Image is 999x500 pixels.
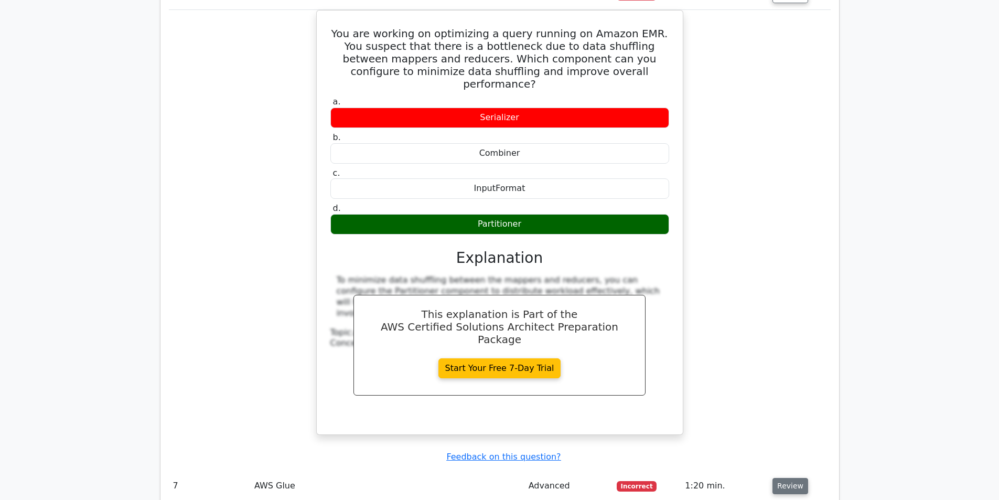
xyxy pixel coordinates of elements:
[333,203,341,213] span: d.
[330,143,669,164] div: Combiner
[329,27,670,90] h5: You are working on optimizing a query running on Amazon EMR. You suspect that there is a bottlene...
[333,132,341,142] span: b.
[330,214,669,235] div: Partitioner
[330,327,669,338] div: Topic:
[330,108,669,128] div: Serializer
[333,97,341,107] span: a.
[333,168,340,178] span: c.
[337,275,663,318] div: To minimize data shuffling between the mappers and reducers, you can configure the Partitioner co...
[438,358,561,378] a: Start Your Free 7-Day Trial
[772,478,808,494] button: Review
[330,338,669,349] div: Concept:
[446,452,561,462] a: Feedback on this question?
[617,481,657,492] span: Incorrect
[330,178,669,199] div: InputFormat
[337,249,663,267] h3: Explanation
